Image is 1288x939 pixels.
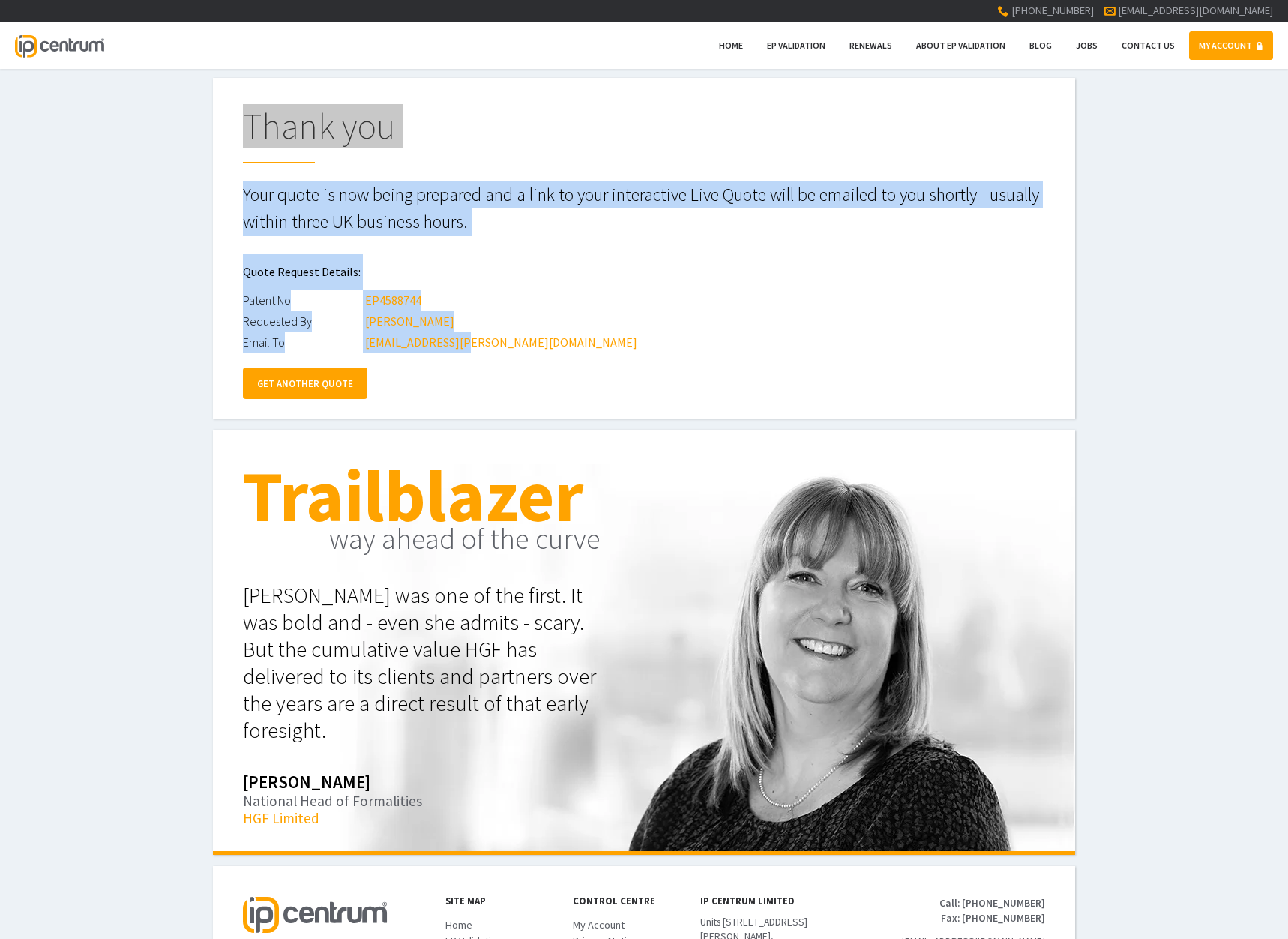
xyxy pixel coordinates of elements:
span: Fax: [936,911,960,926]
h1: Control Centre [573,896,685,906]
span: Jobs [1076,40,1098,51]
span: Home [719,40,743,51]
a: Contact Us [1112,31,1185,60]
div: [EMAIL_ADDRESS][PERSON_NAME][DOMAIN_NAME] [365,331,637,352]
h1: IP Centrum Limited [700,896,831,906]
p: Your quote is now being prepared and a link to your interactive Live Quote will be emailed to you... [243,181,1045,235]
h1: Site Map [445,896,558,906]
h1: Thank you [243,108,1045,163]
a: Home [445,918,558,932]
div: [PERSON_NAME] [365,310,454,331]
span: Blog [1029,40,1052,51]
a: MY ACCOUNT [1189,31,1273,60]
a: My Account [573,918,685,932]
div: Requested By [243,310,363,331]
span: Renewals [849,40,892,51]
a: About EP Validation [906,31,1015,60]
a: EP Validation [757,31,835,60]
span: [PHONE_NUMBER] [962,912,1045,925]
span: [PHONE_NUMBER] [962,897,1045,910]
div: EP4588744 [365,289,421,310]
a: Home [709,31,753,60]
span: EP Validation [767,40,825,51]
a: Renewals [840,31,902,60]
a: Jobs [1066,31,1107,60]
h2: Quote Request Details: [243,253,1045,289]
span: Contact Us [1122,40,1175,51]
span: Home [445,918,472,931]
a: [EMAIL_ADDRESS][DOMAIN_NAME] [1118,4,1273,17]
div: Patent No [243,289,363,310]
span: [PHONE_NUMBER] [1011,4,1094,17]
a: Blog [1020,31,1062,60]
span: About EP Validation [916,40,1005,51]
a: GET ANOTHER QUOTE [243,367,367,399]
a: IP Centrum [15,22,103,69]
div: Email To [243,331,363,352]
span: Call: [936,896,960,911]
